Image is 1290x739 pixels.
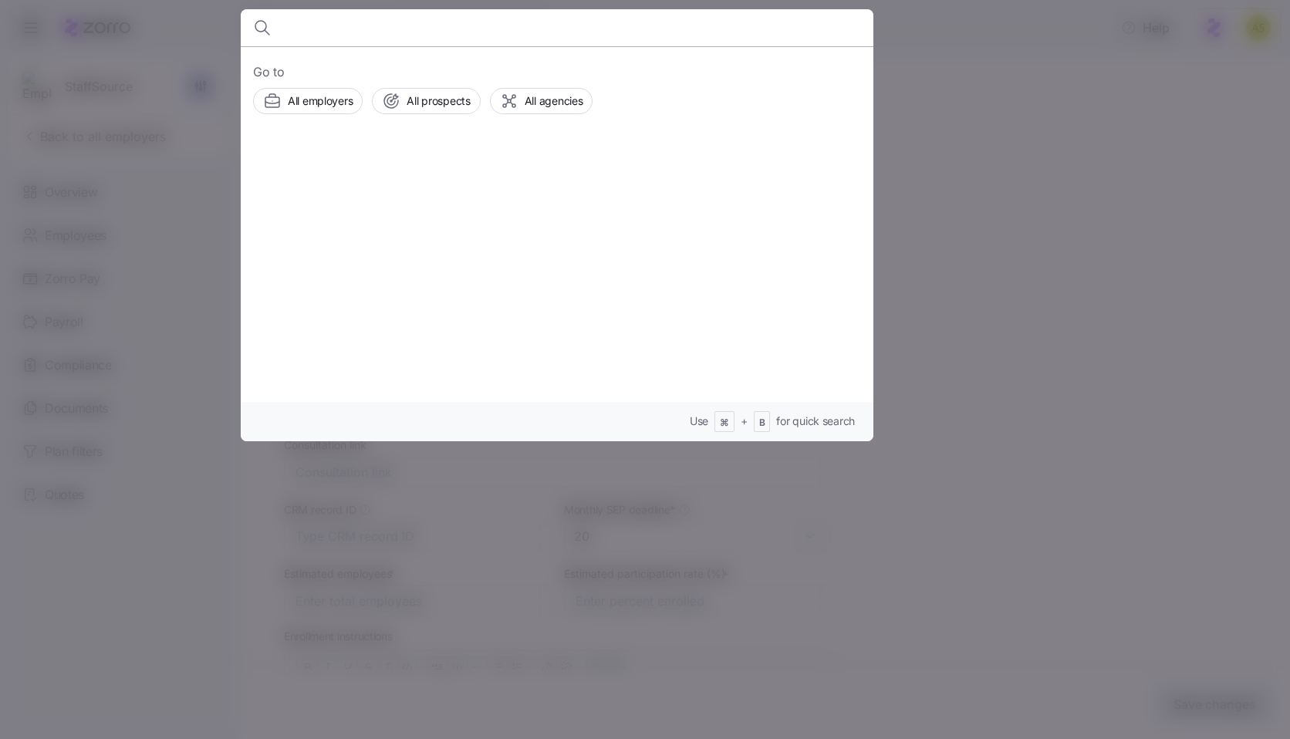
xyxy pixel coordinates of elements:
[490,88,593,114] button: All agencies
[741,413,748,429] span: +
[759,417,765,430] span: B
[253,88,363,114] button: All employers
[776,413,855,429] span: for quick search
[372,88,480,114] button: All prospects
[288,93,353,109] span: All employers
[690,413,708,429] span: Use
[407,93,470,109] span: All prospects
[525,93,583,109] span: All agencies
[720,417,729,430] span: ⌘
[253,62,861,82] span: Go to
